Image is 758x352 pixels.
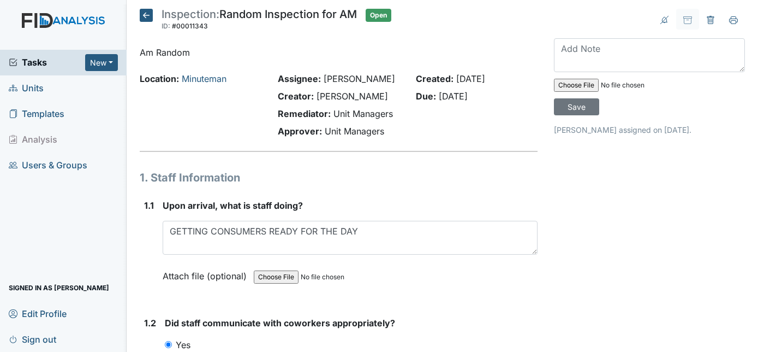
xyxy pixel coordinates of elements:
[278,126,322,137] strong: Approver:
[144,316,156,330] label: 1.2
[163,221,538,255] textarea: GETTING CONSUMERS READY FOR THE DAY
[140,46,538,59] p: Am Random
[439,91,468,102] span: [DATE]
[554,124,745,136] p: [PERSON_NAME] assigned on [DATE].
[140,73,179,84] strong: Location:
[165,341,172,348] input: Yes
[165,318,395,328] span: Did staff communicate with coworkers appropriately?
[182,73,226,84] a: Minuteman
[278,91,314,102] strong: Creator:
[163,263,251,283] label: Attach file (optional)
[416,91,436,102] strong: Due:
[144,199,154,212] label: 1.1
[140,169,538,186] h1: 1. Staff Information
[325,126,384,137] span: Unit Managers
[9,331,56,348] span: Sign out
[176,338,190,351] label: Yes
[278,108,331,119] strong: Remediator:
[162,9,357,33] div: Random Inspection for AM
[317,91,388,102] span: [PERSON_NAME]
[9,305,67,322] span: Edit Profile
[85,54,118,71] button: New
[278,73,321,84] strong: Assignee:
[9,105,64,122] span: Templates
[163,200,303,211] span: Upon arrival, what is staff doing?
[456,73,485,84] span: [DATE]
[9,80,44,97] span: Units
[333,108,393,119] span: Unit Managers
[9,157,87,174] span: Users & Groups
[162,22,170,30] span: ID:
[366,9,391,22] span: Open
[9,56,85,69] a: Tasks
[172,22,208,30] span: #00011343
[9,279,109,296] span: Signed in as [PERSON_NAME]
[416,73,453,84] strong: Created:
[162,8,219,21] span: Inspection:
[324,73,395,84] span: [PERSON_NAME]
[554,98,599,115] input: Save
